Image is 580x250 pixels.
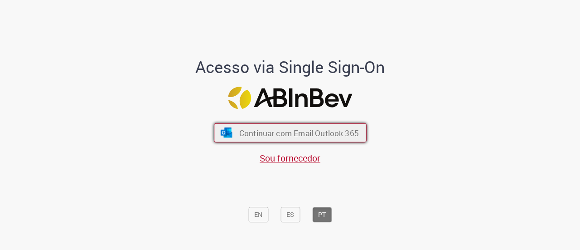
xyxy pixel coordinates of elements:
h1: Acesso via Single Sign-On [164,58,416,76]
button: EN [248,207,268,222]
a: Sou fornecedor [260,152,320,164]
img: Logo ABInBev [228,87,352,109]
button: PT [312,207,332,222]
img: ícone Azure/Microsoft 360 [220,128,233,138]
button: ES [280,207,300,222]
span: Continuar com Email Outlook 365 [239,127,358,138]
button: ícone Azure/Microsoft 360 Continuar com Email Outlook 365 [214,123,367,142]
